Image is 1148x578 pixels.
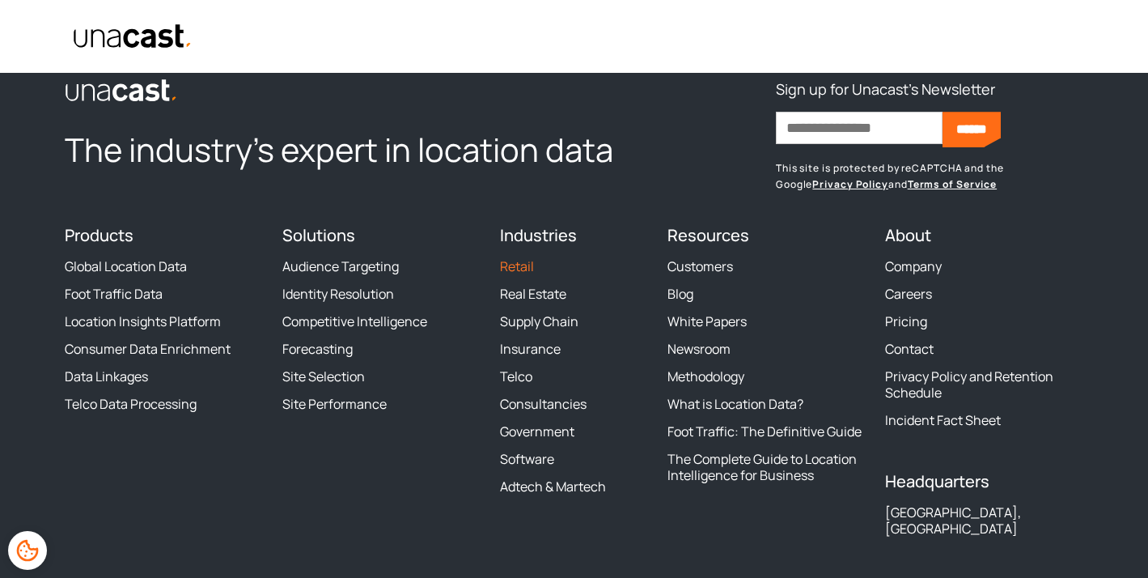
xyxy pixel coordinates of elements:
[65,79,178,103] img: Unacast logo
[65,286,163,302] a: Foot Traffic Data
[65,76,648,102] a: link to the homepage
[500,341,561,357] a: Insurance
[282,368,365,385] a: Site Selection
[500,258,534,274] a: Retail
[885,226,1083,245] h4: About
[65,224,133,246] a: Products
[500,451,554,467] a: Software
[667,258,733,274] a: Customers
[8,531,47,570] div: Cookie Preferences
[73,23,193,49] img: Unacast text logo
[885,258,942,274] a: Company
[500,313,578,329] a: Supply Chain
[667,226,866,245] h4: Resources
[885,341,934,357] a: Contact
[667,286,693,302] a: Blog
[776,160,1083,193] p: This site is protected by reCAPTCHA and the Google and
[282,286,394,302] a: Identity Resolution
[812,177,888,191] a: Privacy Policy
[885,313,927,329] a: Pricing
[65,313,221,329] a: Location Insights Platform
[65,368,148,385] a: Data Linkages
[885,472,1083,491] h4: Headquarters
[885,504,1083,537] div: [GEOGRAPHIC_DATA], [GEOGRAPHIC_DATA]
[65,23,193,49] a: home
[282,258,399,274] a: Audience Targeting
[282,341,353,357] a: Forecasting
[65,129,648,171] h2: The industry’s expert in location data
[885,368,1083,401] a: Privacy Policy and Retention Schedule
[667,313,747,329] a: White Papers
[667,368,744,385] a: Methodology
[282,224,355,246] a: Solutions
[667,451,866,483] a: The Complete Guide to Location Intelligence for Business
[282,396,387,412] a: Site Performance
[500,286,566,302] a: Real Estate
[667,396,803,412] a: What is Location Data?
[65,341,231,357] a: Consumer Data Enrichment
[65,396,197,412] a: Telco Data Processing
[885,286,932,302] a: Careers
[500,396,587,412] a: Consultancies
[776,76,995,102] h3: Sign up for Unacast's Newsletter
[282,313,427,329] a: Competitive Intelligence
[500,226,649,245] h4: Industries
[667,341,731,357] a: Newsroom
[908,177,997,191] a: Terms of Service
[500,478,606,495] a: Adtech & Martech
[500,368,532,385] a: Telco
[885,412,1001,428] a: Incident Fact Sheet
[500,423,574,440] a: Government
[667,423,862,440] a: Foot Traffic: The Definitive Guide
[65,258,187,274] a: Global Location Data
